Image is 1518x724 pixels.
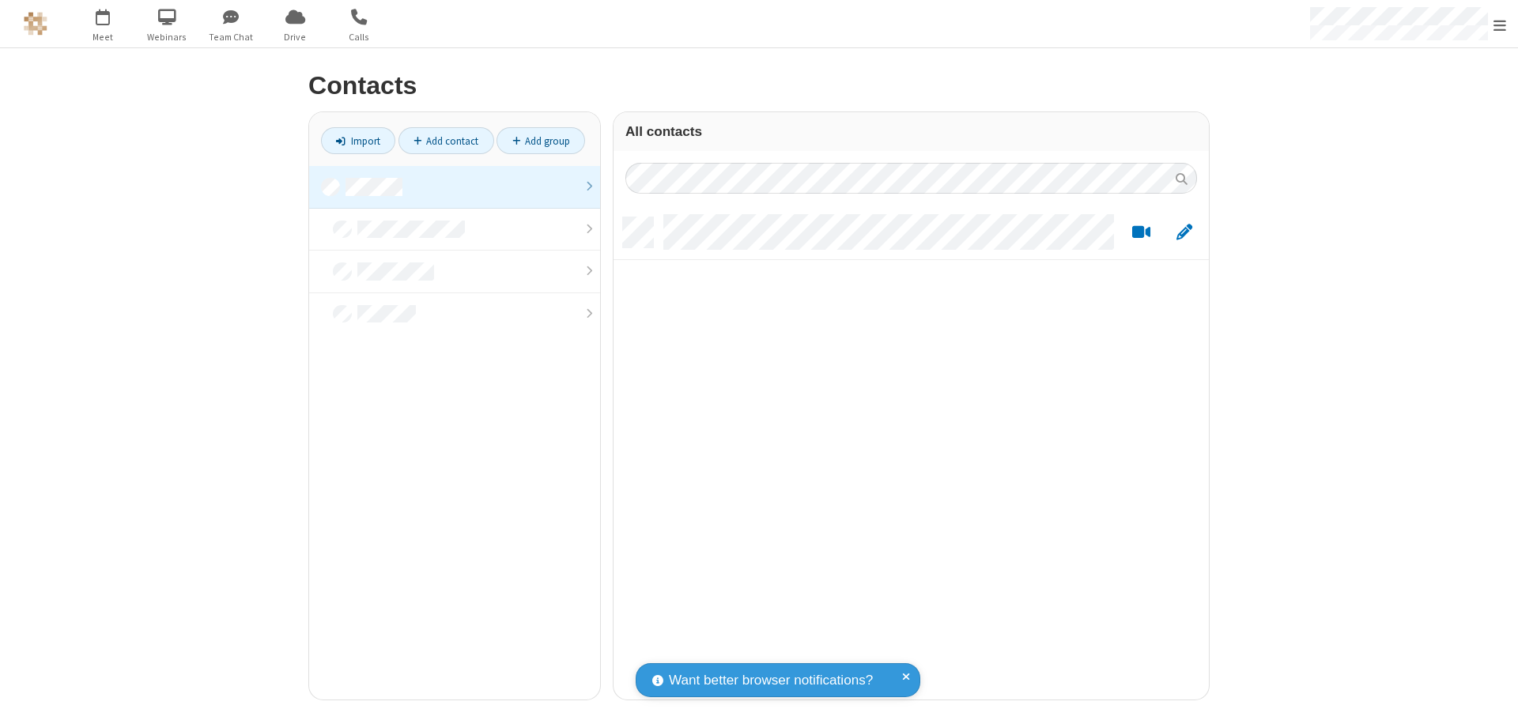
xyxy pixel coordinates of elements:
span: Webinars [138,30,197,44]
span: Want better browser notifications? [669,670,873,691]
a: Add group [497,127,585,154]
iframe: Chat [1478,683,1506,713]
a: Add contact [398,127,494,154]
span: Meet [74,30,133,44]
div: grid [614,206,1209,699]
span: Drive [266,30,325,44]
h2: Contacts [308,72,1210,100]
h3: All contacts [625,124,1197,139]
img: QA Selenium DO NOT DELETE OR CHANGE [24,12,47,36]
button: Edit [1169,223,1199,243]
span: Team Chat [202,30,261,44]
button: Start a video meeting [1126,223,1157,243]
span: Calls [330,30,389,44]
a: Import [321,127,395,154]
